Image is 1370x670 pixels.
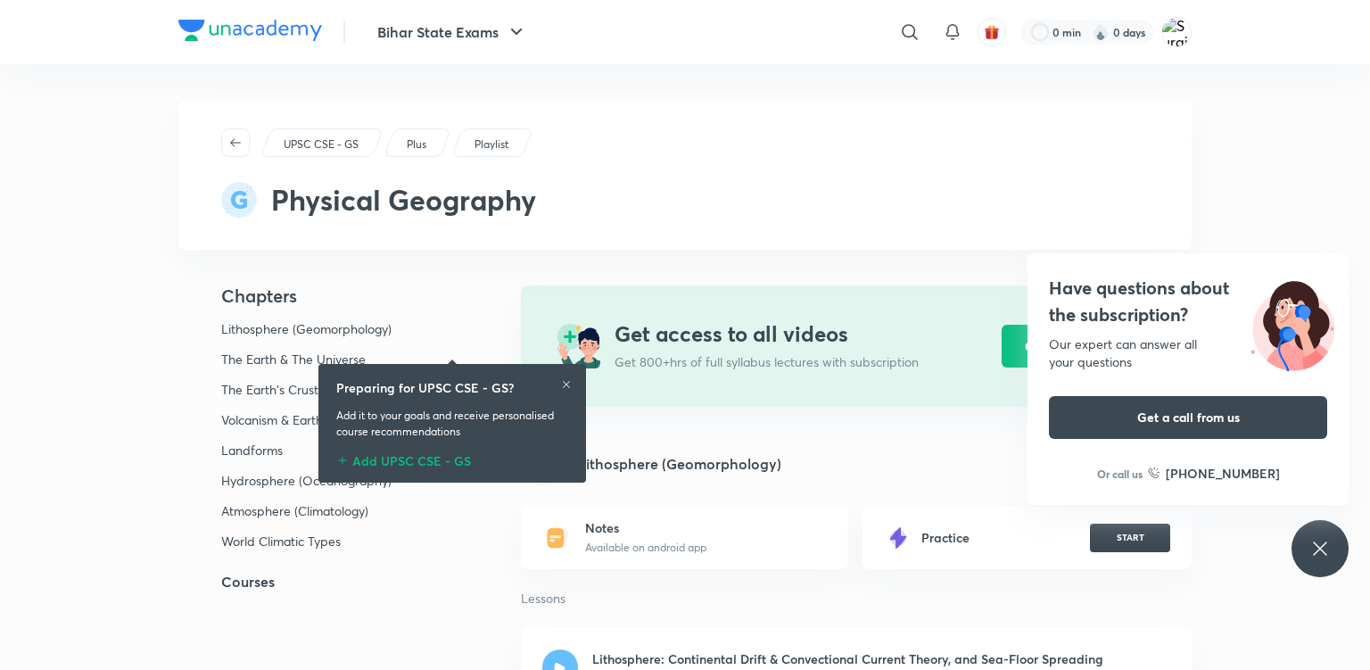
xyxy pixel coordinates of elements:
[615,353,920,371] p: Get 800+hrs of full syllabus lectures with subscription
[1002,325,1156,368] button: Get subscription
[921,530,970,546] h6: Practice
[557,323,600,368] img: plusicon
[1236,275,1349,371] img: ttu_illustration_new.svg
[271,178,536,221] h2: Physical Geography
[221,382,395,398] p: The Earth's Crust
[221,534,395,550] p: World Climatic Types
[221,473,395,489] p: Hydrosphere (Oceanography)
[1097,466,1143,482] p: Or call us
[615,321,920,346] h3: Get access to all videos
[475,136,508,153] p: Playlist
[284,136,359,153] p: UPSC CSE - GS
[1148,464,1280,483] a: [PHONE_NUMBER]
[336,378,514,397] h6: Preparing for UPSC CSE - GS?
[281,136,362,153] a: UPSC CSE - GS
[178,285,464,307] h4: Chapters
[1049,275,1327,328] h4: Have questions about the subscription?
[404,136,430,153] a: Plus
[221,352,395,368] p: The Earth & The Universe
[585,520,706,536] h6: Notes
[407,136,426,153] p: Plus
[367,14,538,50] button: Bihar State Exams
[178,20,322,41] img: Company Logo
[978,18,1006,46] button: avatar
[221,443,395,459] p: Landforms
[592,649,1103,668] h6: Lithosphere: Continental Drift & Convectional Current Theory, and Sea-Floor Spreading
[1166,464,1280,483] h6: [PHONE_NUMBER]
[578,453,781,475] h5: Lithosphere (Geomorphology)
[178,20,322,45] a: Company Logo
[221,182,257,218] img: syllabus-subject-icon
[521,591,1192,607] p: Lessons
[221,503,395,519] p: Atmosphere (Climatology)
[221,412,395,428] p: Volcanism & Earthquakes
[1049,335,1327,371] div: Our expert can answer all your questions
[221,321,395,337] p: Lithosphere (Geomorphology)
[585,540,706,556] p: Available on android app
[984,24,1000,40] img: avatar
[1092,23,1110,41] img: streak
[178,571,464,592] h5: Courses
[1090,524,1170,552] button: START
[336,408,568,440] p: Add it to your goals and receive personalised course recommendations
[1161,17,1192,47] img: Suraj Kumar Singh
[336,447,568,468] div: Add UPSC CSE - GS
[1049,396,1327,439] button: Get a call from us
[472,136,512,153] a: Playlist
